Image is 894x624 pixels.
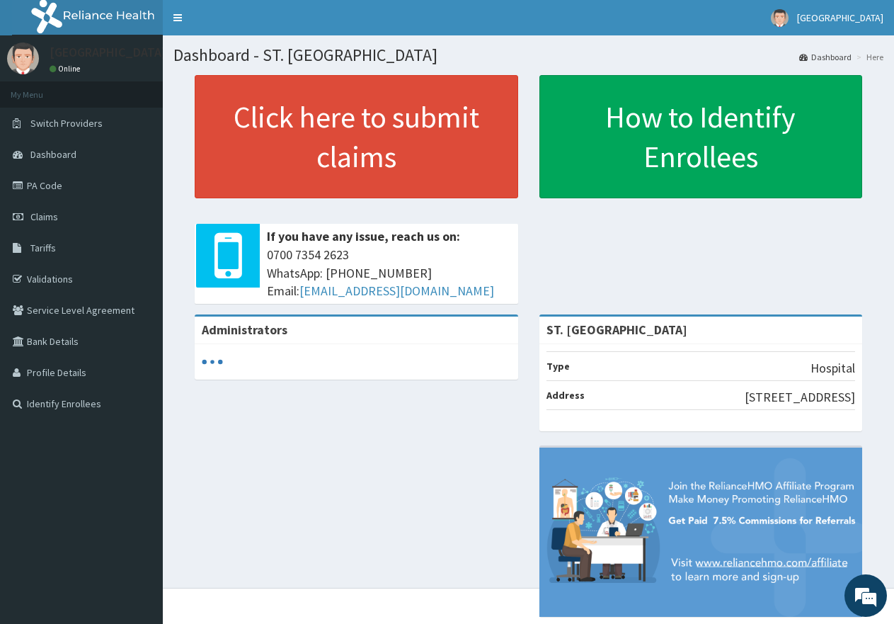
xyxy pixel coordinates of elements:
img: provider-team-banner.png [539,448,863,617]
p: Hospital [810,359,855,378]
span: Claims [30,210,58,223]
span: Tariffs [30,242,56,254]
span: 0700 7354 2623 WhatsApp: [PHONE_NUMBER] Email: [267,246,511,300]
span: [GEOGRAPHIC_DATA] [797,11,883,24]
p: [GEOGRAPHIC_DATA] [50,46,166,59]
b: Address [546,389,585,402]
b: If you have any issue, reach us on: [267,228,460,244]
b: Administrators [202,322,287,338]
a: [EMAIL_ADDRESS][DOMAIN_NAME] [299,283,494,299]
b: Type [546,360,570,373]
p: [STREET_ADDRESS] [745,388,855,407]
span: Switch Providers [30,117,103,130]
svg: audio-loading [202,351,223,373]
a: Dashboard [799,51,852,63]
li: Here [853,51,883,63]
img: User Image [771,9,789,27]
a: How to Identify Enrollees [539,75,863,198]
span: Dashboard [30,148,76,161]
a: Online [50,64,84,74]
strong: ST. [GEOGRAPHIC_DATA] [546,322,687,338]
img: User Image [7,42,39,74]
h1: Dashboard - ST. [GEOGRAPHIC_DATA] [173,46,883,64]
a: Click here to submit claims [195,75,518,198]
